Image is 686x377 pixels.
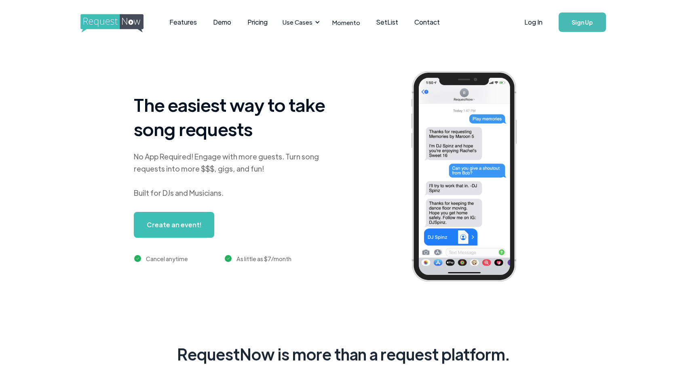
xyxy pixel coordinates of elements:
a: Momento [324,10,368,34]
div: Cancel anytime [146,254,188,264]
img: green checkmark [225,255,232,262]
a: home [80,14,141,30]
div: No App Required! Engage with more guests. Turn song requests into more $$$, gigs, and fun! Built ... [134,151,336,199]
a: Features [161,10,205,35]
img: iphone screenshot [402,65,538,290]
a: Sign Up [559,13,606,32]
div: Use Cases [283,18,312,27]
a: Contact [406,10,448,35]
a: SetList [368,10,406,35]
a: Demo [205,10,239,35]
div: As little as $7/month [236,254,291,264]
img: green checkmark [134,255,141,262]
a: Pricing [239,10,276,35]
a: Create an event! [134,212,214,238]
h1: The easiest way to take song requests [134,92,336,141]
div: Use Cases [278,10,322,35]
a: Log In [516,8,551,36]
img: requestnow logo [80,14,158,33]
